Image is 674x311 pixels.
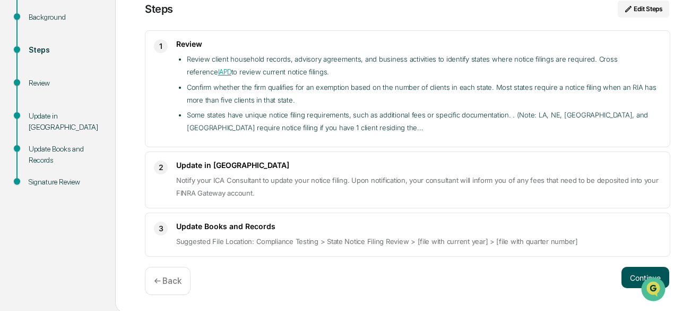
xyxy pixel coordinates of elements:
[187,108,661,134] li: Some states have unique notice filing requirements, such as additional fees or specific documenta...
[11,81,30,100] img: 1746055101610-c473b297-6a78-478c-a979-82029cc54cd1
[176,222,661,231] h3: Update Books and Records
[21,133,68,144] span: Preclearance
[29,78,98,89] div: Review
[75,179,128,188] a: Powered byPylon
[145,3,173,15] div: Steps
[159,40,162,53] span: 1
[106,180,128,188] span: Pylon
[6,149,71,169] a: 🔎Data Lookup
[640,276,669,305] iframe: Open customer support
[21,154,67,164] span: Data Lookup
[36,81,174,91] div: Start new chat
[618,1,669,18] button: Edit Steps
[6,129,73,148] a: 🖐️Preclearance
[29,111,98,133] div: Update in [GEOGRAPHIC_DATA]
[176,39,661,48] h3: Review
[176,237,578,246] span: Suggested File Location: Compliance Testing > State Notice Filing Review > [file with current yea...
[180,84,193,97] button: Start new chat
[29,176,98,188] div: Signature Review
[11,155,19,163] div: 🔎
[29,12,98,23] div: Background
[88,133,132,144] span: Attestations
[176,161,661,170] h3: Update in [GEOGRAPHIC_DATA]
[73,129,136,148] a: 🗄️Attestations
[11,22,193,39] p: How can we help?
[36,91,134,100] div: We're available if you need us!
[187,81,661,106] li: Confirm whether the firm qualifies for an exemption based on the number of clients in each state....
[159,161,163,174] span: 2
[176,176,659,197] span: Notify your ICA Consultant to update your notice filing. Upon notification, your consultant will ...
[77,135,85,143] div: 🗄️
[621,267,669,288] button: Continue
[29,144,98,166] div: Update Books and Records
[159,222,163,235] span: 3
[154,276,182,286] p: ← Back
[218,68,231,76] a: IAPD
[29,45,98,56] div: Steps
[11,135,19,143] div: 🖐️
[187,53,661,79] li: Review client household records, advisory agreements, and business activities to identify states ...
